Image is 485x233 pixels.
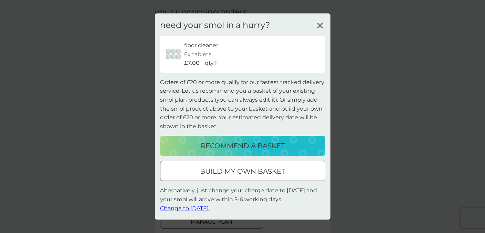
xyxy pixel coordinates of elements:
p: build my own basket [200,166,285,177]
button: Change to [DATE]. [160,204,210,213]
button: build my own basket [160,161,325,181]
p: qty [205,59,214,68]
p: 6x tablets [184,50,211,59]
span: Change to [DATE]. [160,205,210,211]
p: £7.00 [184,59,200,68]
p: Orders of £20 or more qualify for our fastest tracked delivery service. Let us recommend you a ba... [160,78,325,131]
p: Alternatively, just change your charge date to [DATE] and your smol will arrive within 5-6 workin... [160,186,325,213]
p: recommend a basket [201,140,285,151]
p: floor cleaner [184,41,218,50]
h3: need your smol in a hurry? [160,20,270,30]
button: recommend a basket [160,136,325,156]
p: 1 [215,59,217,68]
